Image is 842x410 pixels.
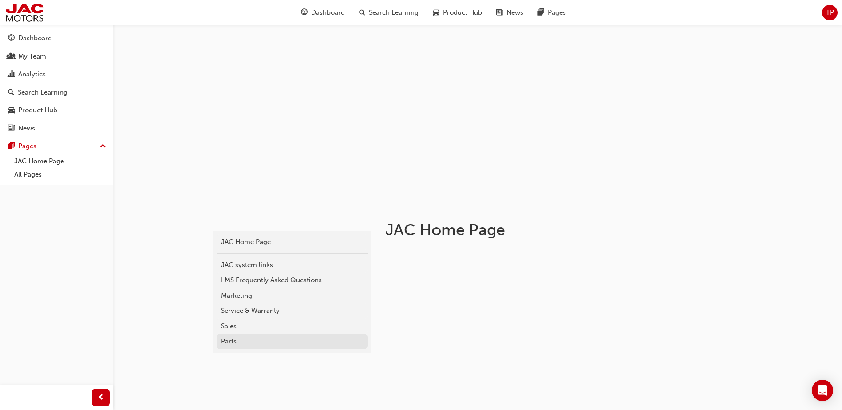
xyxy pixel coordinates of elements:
[18,33,52,43] div: Dashboard
[4,138,110,154] button: Pages
[221,275,363,285] div: LMS Frequently Asked Questions
[4,30,110,47] a: Dashboard
[18,105,57,115] div: Product Hub
[352,4,426,22] a: search-iconSearch Learning
[221,336,363,347] div: Parts
[489,4,530,22] a: news-iconNews
[217,334,368,349] a: Parts
[506,8,523,18] span: News
[4,102,110,118] a: Product Hub
[369,8,419,18] span: Search Learning
[8,106,15,114] span: car-icon
[8,35,15,43] span: guage-icon
[359,7,365,18] span: search-icon
[217,272,368,288] a: LMS Frequently Asked Questions
[18,87,67,98] div: Search Learning
[217,288,368,304] a: Marketing
[311,8,345,18] span: Dashboard
[301,7,308,18] span: guage-icon
[826,8,834,18] span: TP
[98,392,104,403] span: prev-icon
[100,141,106,152] span: up-icon
[18,123,35,134] div: News
[426,4,489,22] a: car-iconProduct Hub
[18,51,46,62] div: My Team
[4,48,110,65] a: My Team
[4,120,110,137] a: News
[217,319,368,334] a: Sales
[433,7,439,18] span: car-icon
[11,154,110,168] a: JAC Home Page
[4,66,110,83] a: Analytics
[11,168,110,181] a: All Pages
[530,4,573,22] a: pages-iconPages
[217,234,368,250] a: JAC Home Page
[18,69,46,79] div: Analytics
[8,142,15,150] span: pages-icon
[4,84,110,101] a: Search Learning
[221,260,363,270] div: JAC system links
[221,291,363,301] div: Marketing
[217,303,368,319] a: Service & Warranty
[538,7,544,18] span: pages-icon
[822,5,838,20] button: TP
[8,125,15,133] span: news-icon
[8,53,15,61] span: people-icon
[294,4,352,22] a: guage-iconDashboard
[443,8,482,18] span: Product Hub
[221,321,363,331] div: Sales
[385,220,676,240] h1: JAC Home Page
[4,3,45,23] img: jac-portal
[8,89,14,97] span: search-icon
[496,7,503,18] span: news-icon
[217,257,368,273] a: JAC system links
[8,71,15,79] span: chart-icon
[812,380,833,401] div: Open Intercom Messenger
[18,141,36,151] div: Pages
[221,306,363,316] div: Service & Warranty
[4,28,110,138] button: DashboardMy TeamAnalyticsSearch LearningProduct HubNews
[548,8,566,18] span: Pages
[221,237,363,247] div: JAC Home Page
